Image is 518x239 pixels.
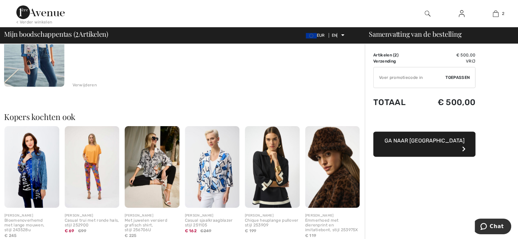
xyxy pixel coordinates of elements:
img: 1ère Avenue [16,5,65,19]
font: € 69 [65,228,74,233]
font: [PERSON_NAME] [305,214,334,218]
font: Casual trui met ronde hals, stijl 252900 [65,218,119,227]
font: < Verder winkelen [16,20,52,24]
img: Mijn gegevens [459,10,465,18]
font: Verwijderen [73,83,97,87]
font: [PERSON_NAME] [185,214,214,218]
input: Promotiecode [374,67,445,88]
font: Artikelen) [79,29,108,38]
font: 2 [394,53,397,57]
a: 2 [479,10,512,18]
img: zoek op de website [425,10,430,18]
font: Emmerhoed met dierenprint en imitatiebont, stijl 253975X [305,218,358,232]
img: Euro [306,33,317,38]
img: Emmerhoed met dierenprint en imitatiebont, stijl 253975X [305,126,360,208]
font: Toepassen [445,75,470,80]
font: Met juwelen versierd grafisch shirt, stijl 256706U [125,218,167,232]
iframe: PayPal [373,114,475,129]
font: ) [397,53,398,57]
font: € 245 [4,233,17,238]
img: Mijn tas [493,10,499,18]
font: Artikelen ( [373,53,394,57]
img: Casual trui met ronde hals, stijl 252900 [65,126,120,208]
font: EUR [317,33,325,38]
font: € 500,00 [456,53,475,57]
font: Vrij [466,59,475,64]
font: [PERSON_NAME] [4,214,33,218]
font: €249 [200,228,211,233]
font: Mijn boodschappentas ( [4,29,75,38]
font: Samenvatting van de bestelling [369,29,461,38]
img: Met juwelen versierd grafisch shirt, stijl 256706U [125,126,179,208]
font: [PERSON_NAME] [245,214,273,218]
font: [PERSON_NAME] [65,214,93,218]
button: Ga naar [GEOGRAPHIC_DATA] [373,132,475,157]
img: Chique heuplange pullover stijl 253909 [245,126,300,208]
font: € 162 [185,228,197,233]
a: Aanmelden [453,10,470,18]
font: € 199 [245,228,256,233]
font: Chique heuplange pullover stijl 253909 [245,218,299,227]
img: Casual sjaalkraagblazer stijl 251105 [185,126,240,208]
font: Totaal [373,98,406,107]
font: Casual sjaalkraagblazer stijl 251105 [185,218,233,227]
img: Bloemenoverhemd met lange mouwen, stijl 243528u [4,126,59,208]
font: € 500,00 [438,98,475,107]
font: Kopers kochten ook [4,111,75,122]
font: €99 [78,228,86,233]
font: Ga naar [GEOGRAPHIC_DATA] [384,137,465,144]
font: EN [332,33,337,38]
font: Bloemenoverhemd met lange mouwen, stijl 243528u [4,218,44,232]
font: € 225 [125,233,137,238]
font: [PERSON_NAME] [125,214,153,218]
font: 2 [75,27,79,39]
font: Verzending [373,59,396,64]
iframe: Opens a widget where you can chat to one of our agents [475,219,511,236]
font: € 119 [305,233,316,238]
font: 2 [502,11,504,16]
